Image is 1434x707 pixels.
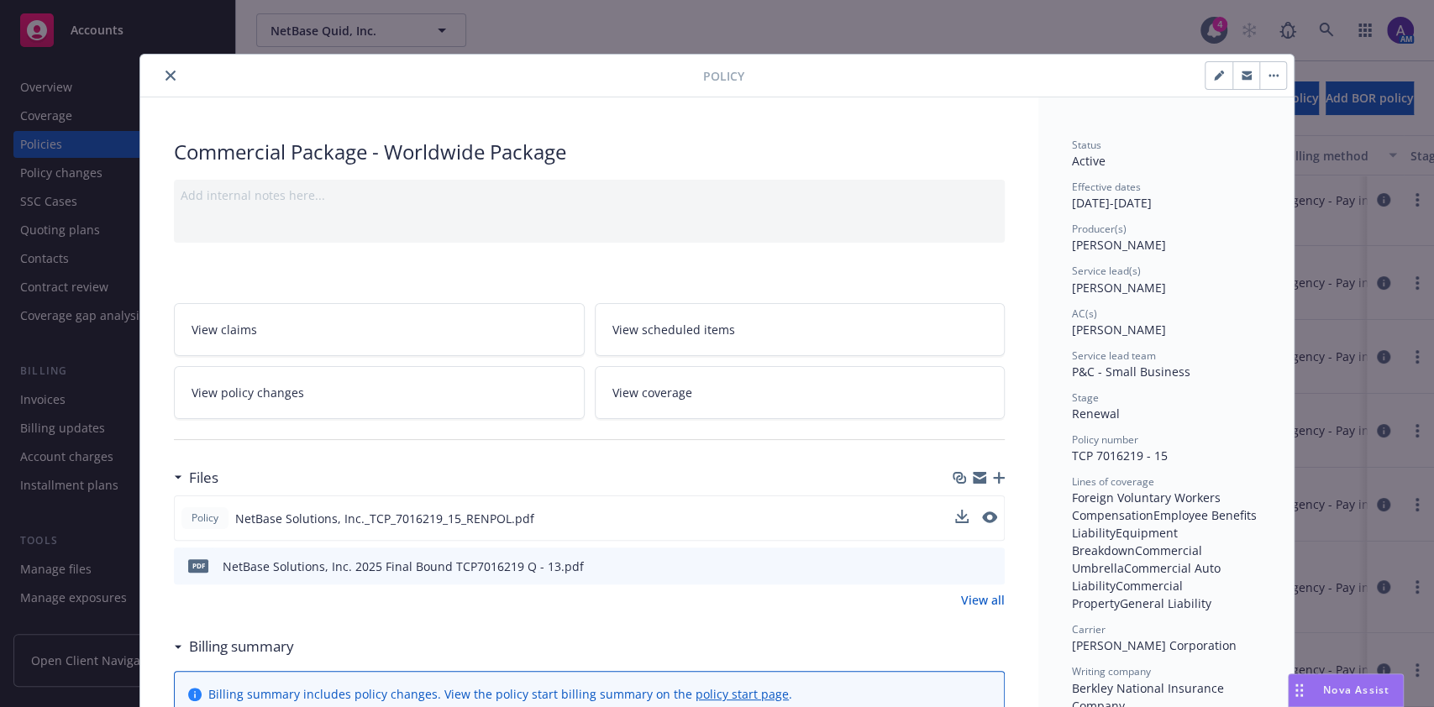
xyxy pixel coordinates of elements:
[1120,595,1211,611] span: General Liability
[189,636,294,657] h3: Billing summary
[174,303,585,356] a: View claims
[1072,542,1206,576] span: Commercial Umbrella
[235,510,534,527] span: NetBase Solutions, Inc._TCP_7016219_15_RENPOL.pdf
[955,510,969,527] button: download file
[1072,525,1181,558] span: Equipment Breakdown
[1072,637,1237,653] span: [PERSON_NAME] Corporation
[1072,138,1101,152] span: Status
[1072,578,1186,611] span: Commercial Property
[1072,432,1138,447] span: Policy number
[1072,280,1166,296] span: [PERSON_NAME]
[174,138,1005,166] div: Commercial Package - Worldwide Package
[1072,474,1154,489] span: Lines of coverage
[983,558,998,575] button: preview file
[1289,674,1310,706] div: Drag to move
[1072,507,1260,541] span: Employee Benefits Liability
[595,366,1006,419] a: View coverage
[1072,406,1120,422] span: Renewal
[188,511,222,526] span: Policy
[189,467,218,489] h3: Files
[703,67,744,85] span: Policy
[1323,683,1389,697] span: Nova Assist
[1288,673,1404,707] button: Nova Assist
[208,685,792,703] div: Billing summary includes policy changes. View the policy start billing summary on the .
[955,510,969,523] button: download file
[1072,180,1260,212] div: [DATE] - [DATE]
[1072,237,1166,253] span: [PERSON_NAME]
[1072,664,1151,678] span: Writing company
[1072,180,1141,194] span: Effective dates
[1072,348,1156,363] span: Service lead team
[1072,490,1224,523] span: Foreign Voluntary Workers Compensation
[1072,153,1106,169] span: Active
[956,558,969,575] button: download file
[1072,390,1099,405] span: Stage
[612,384,692,401] span: View coverage
[595,303,1006,356] a: View scheduled items
[1072,306,1097,321] span: AC(s)
[174,467,218,489] div: Files
[1072,364,1190,380] span: P&C - Small Business
[1072,560,1224,594] span: Commercial Auto Liability
[1072,322,1166,338] span: [PERSON_NAME]
[961,591,1005,609] a: View all
[1072,222,1127,236] span: Producer(s)
[188,559,208,572] span: pdf
[1072,448,1168,463] span: TCP 7016219 - 15
[192,321,257,338] span: View claims
[192,384,304,401] span: View policy changes
[1072,264,1141,278] span: Service lead(s)
[160,65,181,86] button: close
[696,686,789,702] a: policy start page
[174,636,294,657] div: Billing summary
[982,511,997,523] button: preview file
[181,186,998,204] div: Add internal notes here...
[1072,622,1106,636] span: Carrier
[612,321,735,338] span: View scheduled items
[174,366,585,419] a: View policy changes
[223,558,584,575] div: NetBase Solutions, Inc. 2025 Final Bound TCP7016219 Q - 13.pdf
[982,510,997,527] button: preview file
